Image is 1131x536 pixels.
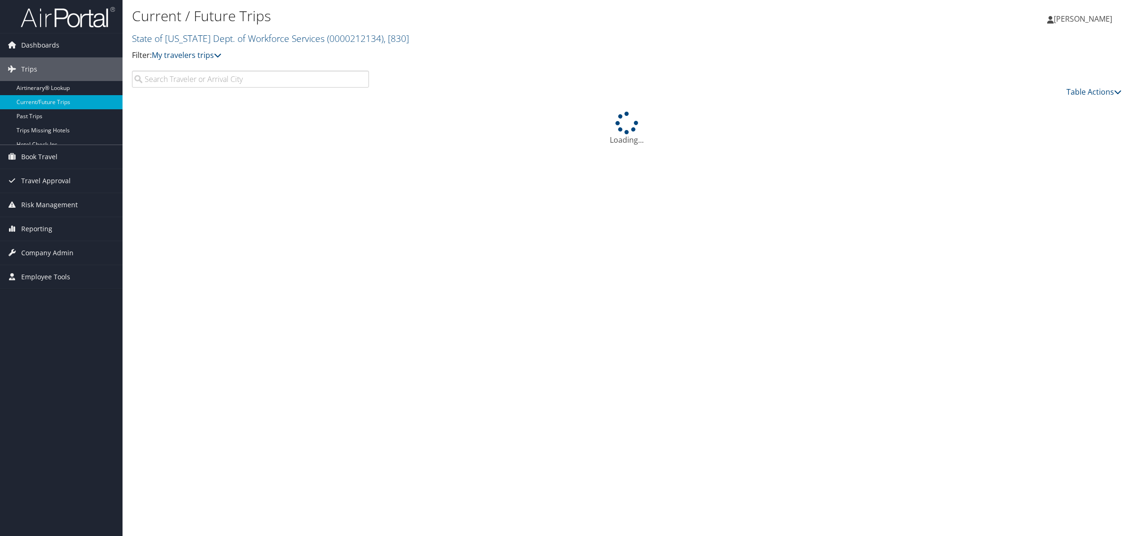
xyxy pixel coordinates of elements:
span: , [ 830 ] [384,32,409,45]
span: Travel Approval [21,169,71,193]
div: Loading... [132,112,1122,146]
span: Book Travel [21,145,57,169]
p: Filter: [132,49,792,62]
span: Employee Tools [21,265,70,289]
img: airportal-logo.png [21,6,115,28]
span: Trips [21,57,37,81]
h1: Current / Future Trips [132,6,792,26]
span: Reporting [21,217,52,241]
span: ( 0000212134 ) [327,32,384,45]
a: Table Actions [1066,87,1122,97]
a: State of [US_STATE] Dept. of Workforce Services [132,32,409,45]
span: Company Admin [21,241,74,265]
span: Dashboards [21,33,59,57]
a: My travelers trips [152,50,221,60]
span: [PERSON_NAME] [1054,14,1112,24]
span: Risk Management [21,193,78,217]
input: Search Traveler or Arrival City [132,71,369,88]
a: [PERSON_NAME] [1047,5,1122,33]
